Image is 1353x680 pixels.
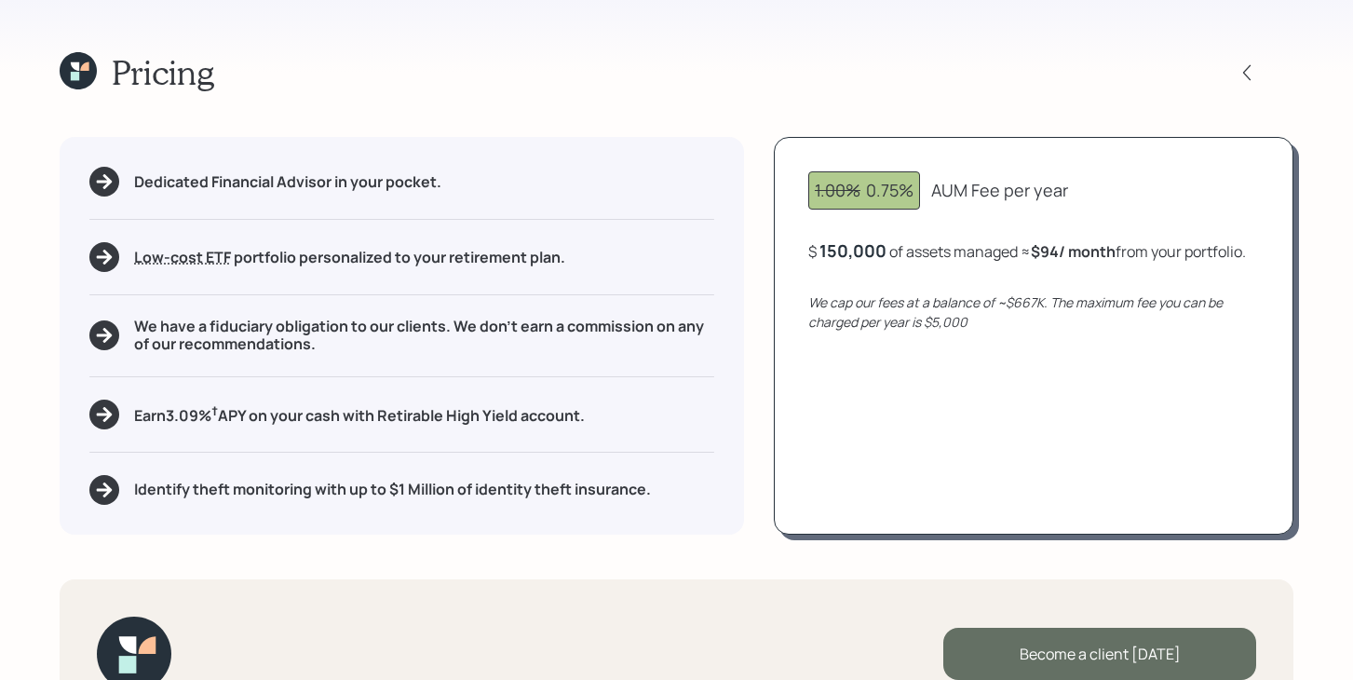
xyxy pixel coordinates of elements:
[943,628,1256,680] div: Become a client [DATE]
[211,402,218,419] sup: †
[134,247,231,267] span: Low-cost ETF
[134,481,651,498] h5: Identify theft monitoring with up to $1 Million of identity theft insurance.
[819,239,886,262] div: 150,000
[808,293,1223,331] i: We cap our fees at a balance of ~$667K. The maximum fee you can be charged per year is $5,000
[931,178,1068,203] div: AUM Fee per year
[134,173,441,191] h5: Dedicated Financial Advisor in your pocket.
[134,402,585,426] h5: Earn 3.09 % APY on your cash with Retirable High Yield account.
[808,239,1246,263] div: $ of assets managed ≈ from your portfolio .
[1031,241,1116,262] b: $94 / month
[134,249,565,266] h5: portfolio personalized to your retirement plan.
[112,52,214,92] h1: Pricing
[815,178,913,203] div: 0.75%
[815,179,860,201] span: 1.00%
[134,318,714,353] h5: We have a fiduciary obligation to our clients. We don't earn a commission on any of our recommend...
